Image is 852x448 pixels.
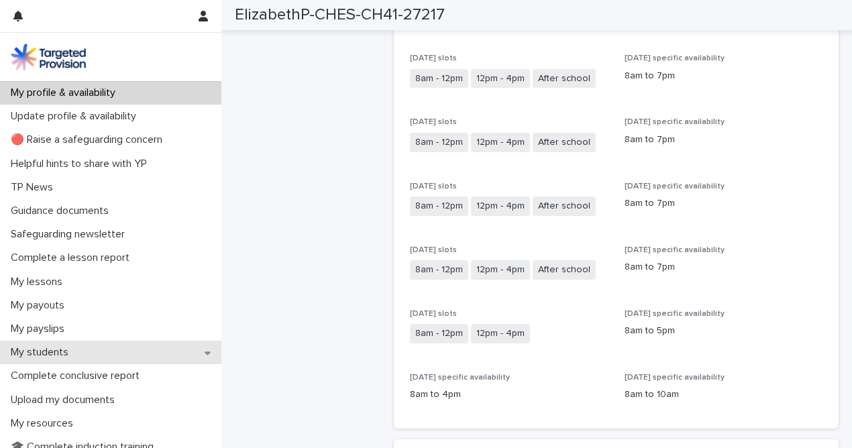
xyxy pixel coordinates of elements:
[625,324,823,338] p: 8am to 5pm
[410,246,457,254] span: [DATE] slots
[471,197,530,216] span: 12pm - 4pm
[625,118,725,126] span: [DATE] specific availability
[5,133,173,146] p: 🔴 Raise a safeguarding concern
[625,69,823,83] p: 8am to 7pm
[410,54,457,62] span: [DATE] slots
[5,370,150,382] p: Complete conclusive report
[410,133,468,152] span: 8am - 12pm
[5,394,125,406] p: Upload my documents
[410,197,468,216] span: 8am - 12pm
[471,324,530,343] span: 12pm - 4pm
[11,44,86,70] img: M5nRWzHhSzIhMunXDL62
[410,374,510,382] span: [DATE] specific availability
[410,69,468,89] span: 8am - 12pm
[5,417,84,430] p: My resources
[471,260,530,280] span: 12pm - 4pm
[5,251,140,264] p: Complete a lesson report
[235,5,445,25] h2: ElizabethP-CHES-CH41-27217
[533,69,596,89] span: After school
[625,133,823,147] p: 8am to 7pm
[5,346,79,359] p: My students
[5,87,126,99] p: My profile & availability
[625,388,823,402] p: 8am to 10am
[533,260,596,280] span: After school
[5,299,75,312] p: My payouts
[625,182,725,190] span: [DATE] specific availability
[5,276,73,288] p: My lessons
[410,118,457,126] span: [DATE] slots
[410,324,468,343] span: 8am - 12pm
[5,228,136,241] p: Safeguarding newsletter
[410,182,457,190] span: [DATE] slots
[625,260,823,274] p: 8am to 7pm
[625,374,725,382] span: [DATE] specific availability
[625,197,823,211] p: 8am to 7pm
[410,388,608,402] p: 8am to 4pm
[410,310,457,318] span: [DATE] slots
[5,110,147,123] p: Update profile & availability
[5,181,64,194] p: TP News
[625,310,725,318] span: [DATE] specific availability
[471,133,530,152] span: 12pm - 4pm
[625,54,725,62] span: [DATE] specific availability
[471,69,530,89] span: 12pm - 4pm
[533,197,596,216] span: After school
[5,205,119,217] p: Guidance documents
[625,246,725,254] span: [DATE] specific availability
[5,158,158,170] p: Helpful hints to share with YP
[5,323,75,335] p: My payslips
[410,260,468,280] span: 8am - 12pm
[533,133,596,152] span: After school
